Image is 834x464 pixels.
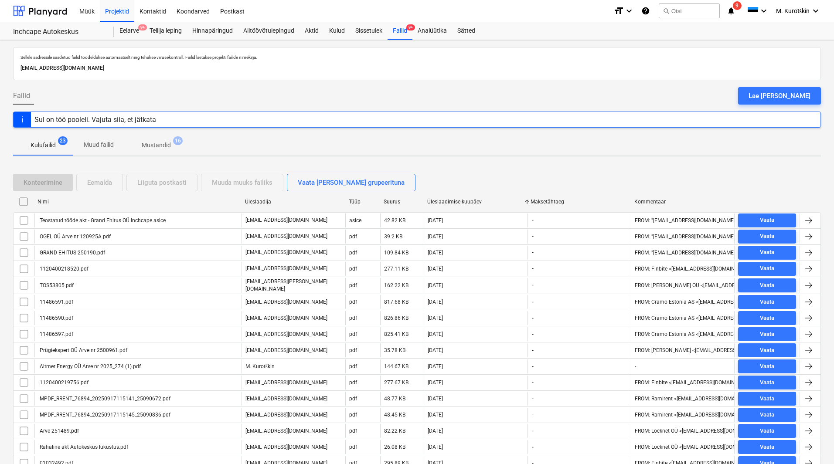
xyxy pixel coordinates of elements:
[38,315,73,321] div: 11486590.pdf
[406,24,415,30] span: 9+
[428,266,443,272] div: [DATE]
[428,315,443,321] div: [DATE]
[388,22,412,40] a: Failid9+
[738,262,796,276] button: Vaata
[531,363,534,370] span: -
[38,299,73,305] div: 11486591.pdf
[760,281,774,291] div: Vaata
[38,396,170,402] div: MPDF_RRENT_76894_20250917115141_25090672.pdf
[659,3,720,18] button: Otsi
[738,343,796,357] button: Vaata
[760,247,774,257] div: Vaata
[452,22,480,40] div: Sätted
[114,22,144,40] a: Eelarve9+
[245,298,327,306] p: [EMAIL_ADDRESS][DOMAIN_NAME]
[738,87,821,105] button: Lae [PERSON_NAME]
[428,331,443,337] div: [DATE]
[144,22,187,40] a: Tellija leping
[738,295,796,309] button: Vaata
[428,217,443,224] div: [DATE]
[428,379,443,386] div: [DATE]
[300,22,324,40] a: Aktid
[810,6,821,16] i: keyboard_arrow_down
[349,379,357,386] div: pdf
[428,282,443,288] div: [DATE]
[427,199,524,205] div: Üleslaadimise kuupäev
[238,22,300,40] a: Alltöövõtulepingud
[245,347,327,354] p: [EMAIL_ADDRESS][DOMAIN_NAME]
[738,213,796,227] button: Vaata
[349,396,357,402] div: pdf
[349,199,377,205] div: Tüüp
[384,396,405,402] div: 48.77 KB
[384,315,408,321] div: 826.86 KB
[384,412,405,418] div: 48.45 KB
[531,265,534,272] span: -
[738,246,796,260] button: Vaata
[531,281,534,289] span: -
[384,444,405,450] div: 26.08 KB
[531,411,534,419] span: -
[760,264,774,274] div: Vaata
[531,427,534,435] span: -
[384,363,408,369] div: 144.67 KB
[738,359,796,373] button: Vaata
[20,54,814,60] p: Sellele aadressile saadetud failid töödeldakse automaatselt ning tehakse viirusekontroll. Failid ...
[384,282,408,288] div: 162.22 KB
[760,297,774,307] div: Vaata
[613,6,624,16] i: format_size
[187,22,238,40] div: Hinnapäringud
[738,408,796,422] button: Vaata
[349,428,357,434] div: pdf
[760,345,774,356] div: Vaata
[349,412,357,418] div: pdf
[531,379,534,386] span: -
[349,363,357,369] div: pdf
[245,199,342,205] div: Üleslaadija
[173,136,183,145] span: 16
[38,282,74,288] div: TOS53805.pdf
[531,199,627,205] div: Maksetähtaeg
[760,442,774,452] div: Vaata
[58,136,68,145] span: 23
[84,140,114,149] p: Muud failid
[759,6,769,16] i: keyboard_arrow_down
[142,141,171,150] p: Mustandid
[760,426,774,436] div: Vaata
[349,250,357,256] div: pdf
[349,331,357,337] div: pdf
[641,6,650,16] i: Abikeskus
[428,396,443,402] div: [DATE]
[349,234,357,240] div: pdf
[384,250,408,256] div: 109.84 KB
[245,427,327,435] p: [EMAIL_ADDRESS][DOMAIN_NAME]
[428,412,443,418] div: [DATE]
[733,1,742,10] span: 9
[738,392,796,406] button: Vaata
[428,299,443,305] div: [DATE]
[245,233,327,240] p: [EMAIL_ADDRESS][DOMAIN_NAME]
[634,199,731,205] div: Kommentaar
[738,311,796,325] button: Vaata
[298,177,405,188] div: Vaata [PERSON_NAME] grupeerituna
[349,282,357,288] div: pdf
[38,266,89,272] div: 1120400218520.pdf
[663,7,670,14] span: search
[324,22,350,40] a: Kulud
[428,428,443,434] div: [DATE]
[349,217,361,224] div: asice
[760,313,774,323] div: Vaata
[531,249,534,256] span: -
[760,394,774,404] div: Vaata
[412,22,452,40] a: Analüütika
[245,395,327,403] p: [EMAIL_ADDRESS][DOMAIN_NAME]
[428,250,443,256] div: [DATE]
[384,234,402,240] div: 39.2 KB
[738,327,796,341] button: Vaata
[760,362,774,372] div: Vaata
[13,27,104,37] div: Inchcape Autokeskus
[38,363,141,369] div: Altmer Energy OÜ Arve nr 2025_274 (1).pdf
